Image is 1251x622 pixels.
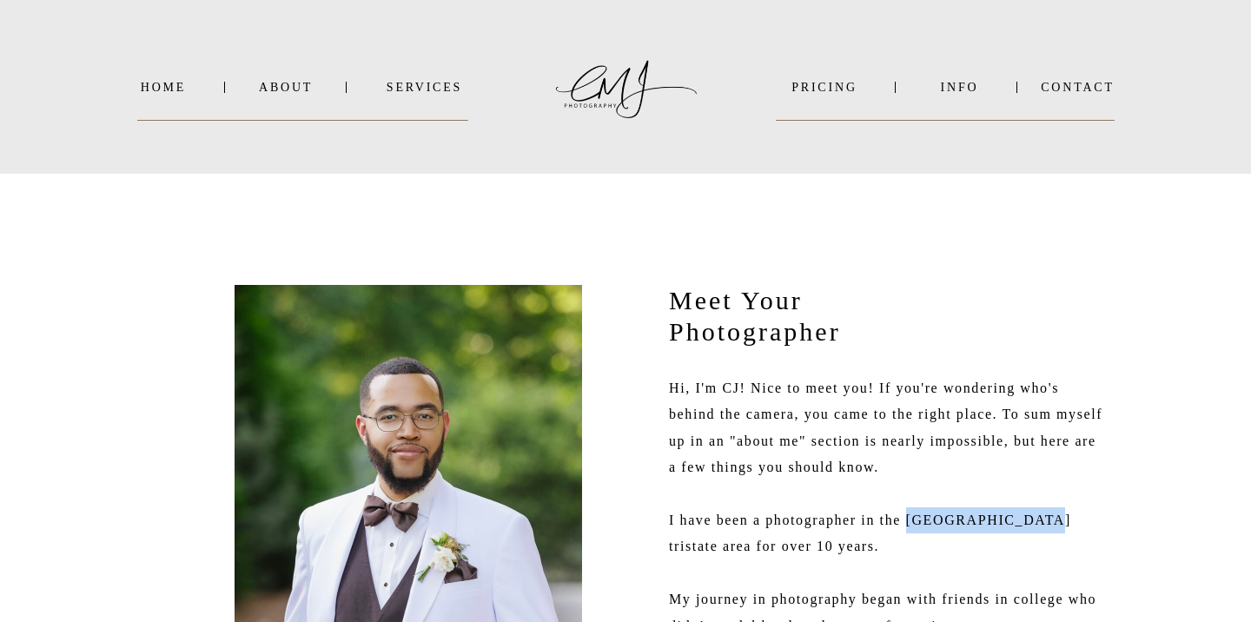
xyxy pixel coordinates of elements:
a: Contact [1041,81,1115,94]
h1: Meet Your Photographer [669,285,862,355]
a: Home [137,81,189,94]
a: SERVICES [381,81,468,94]
a: About [259,81,311,94]
a: INFO [917,81,1002,94]
a: PRICING [776,81,873,94]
